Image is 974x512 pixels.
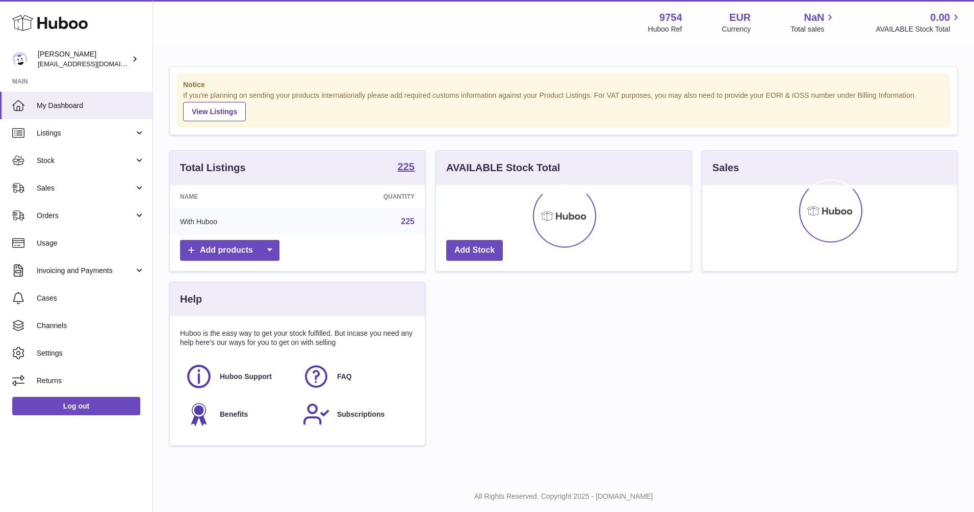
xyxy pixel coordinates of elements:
span: My Dashboard [37,101,145,111]
span: Cases [37,293,145,303]
span: Channels [37,321,145,331]
span: Returns [37,376,145,386]
h3: AVAILABLE Stock Total [446,161,560,175]
div: Huboo Ref [648,24,682,34]
a: 225 [401,217,415,226]
span: Orders [37,211,134,221]
span: 0.00 [930,11,950,24]
a: View Listings [183,102,246,121]
span: Subscriptions [337,410,385,419]
a: Huboo Support [185,363,292,390]
div: Currency [722,24,751,34]
span: Total sales [790,24,836,34]
span: [EMAIL_ADDRESS][DOMAIN_NAME] [38,60,150,68]
strong: 225 [398,161,415,172]
span: Usage [37,238,145,248]
span: Stock [37,156,134,166]
span: AVAILABLE Stock Total [876,24,962,34]
a: FAQ [302,363,409,390]
a: Add products [180,240,279,261]
div: If you're planning on sending your products internationally please add required customs informati... [183,91,944,121]
strong: 9754 [659,11,682,24]
span: Huboo Support [220,372,272,382]
h3: Help [180,292,202,306]
a: NaN Total sales [790,11,836,34]
span: Benefits [220,410,248,419]
a: Add Stock [446,240,503,261]
a: Subscriptions [302,400,409,428]
h3: Sales [712,161,739,175]
h3: Total Listings [180,161,246,175]
span: Invoicing and Payments [37,266,134,276]
a: Log out [12,397,140,415]
div: [PERSON_NAME] [38,49,130,69]
span: Sales [37,183,134,193]
span: Settings [37,348,145,358]
p: All Rights Reserved. Copyright 2025 - [DOMAIN_NAME] [161,492,966,501]
span: NaN [804,11,824,24]
th: Quantity [304,185,425,208]
p: Huboo is the easy way to get your stock fulfilled. But incase you need any help here's our ways f... [180,329,415,348]
th: Name [170,185,304,208]
span: FAQ [337,372,352,382]
strong: EUR [729,11,751,24]
a: 225 [398,161,415,174]
td: With Huboo [170,208,304,235]
strong: Notice [183,80,944,90]
a: 0.00 AVAILABLE Stock Total [876,11,962,34]
span: Listings [37,128,134,138]
img: info@fieldsluxury.london [12,51,28,67]
a: Benefits [185,400,292,428]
